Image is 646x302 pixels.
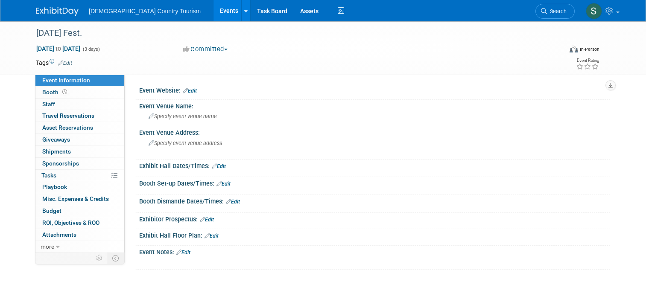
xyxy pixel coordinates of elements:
[36,7,79,16] img: ExhibitDay
[35,122,124,134] a: Asset Reservations
[547,8,567,15] span: Search
[516,44,599,57] div: Event Format
[36,58,72,67] td: Tags
[139,100,610,110] div: Event Venue Name:
[35,75,124,86] a: Event Information
[576,58,599,63] div: Event Rating
[579,46,599,52] div: In-Person
[61,89,69,95] span: Booth not reserved yet
[89,8,201,15] span: [DEMOGRAPHIC_DATA] Country Tourism
[35,205,124,217] a: Budget
[54,45,62,52] span: to
[139,84,610,95] div: Event Website:
[82,46,100,52] span: (3 days)
[42,207,61,214] span: Budget
[139,177,610,188] div: Booth Set-up Dates/Times:
[35,99,124,110] a: Staff
[226,199,240,205] a: Edit
[107,253,125,264] td: Toggle Event Tabs
[149,140,222,146] span: Specify event venue address
[42,101,55,107] span: Staff
[42,219,99,226] span: ROI, Objectives & ROO
[139,160,610,171] div: Exhibit Hall Dates/Times:
[183,88,197,94] a: Edit
[35,170,124,181] a: Tasks
[42,136,70,143] span: Giveaways
[42,112,94,119] span: Travel Reservations
[35,229,124,241] a: Attachments
[35,241,124,253] a: more
[35,146,124,157] a: Shipments
[35,110,124,122] a: Travel Reservations
[41,243,54,250] span: more
[205,233,219,239] a: Edit
[149,113,217,119] span: Specify event venue name
[35,158,124,169] a: Sponsorships
[42,148,71,155] span: Shipments
[586,3,602,19] img: Steve Vannier
[216,181,231,187] a: Edit
[35,193,124,205] a: Misc. Expenses & Credits
[36,45,81,52] span: [DATE] [DATE]
[180,45,231,54] button: Committed
[92,253,107,264] td: Personalize Event Tab Strip
[139,213,610,224] div: Exhibitor Prospectus:
[139,229,610,240] div: Exhibit Hall Floor Plan:
[42,183,67,190] span: Playbook
[42,77,90,84] span: Event Information
[42,231,76,238] span: Attachments
[35,181,124,193] a: Playbook
[35,134,124,145] a: Giveaways
[139,126,610,137] div: Event Venue Address:
[58,60,72,66] a: Edit
[41,172,56,179] span: Tasks
[570,46,578,52] img: Format-Inperson.png
[35,87,124,98] a: Booth
[139,246,610,257] div: Event Notes:
[176,250,190,256] a: Edit
[42,160,79,167] span: Sponsorships
[200,217,214,223] a: Edit
[139,195,610,206] div: Booth Dismantle Dates/Times:
[42,124,93,131] span: Asset Reservations
[33,26,552,41] div: [DATE] Fest.
[212,163,226,169] a: Edit
[535,4,575,19] a: Search
[42,195,109,202] span: Misc. Expenses & Credits
[42,89,69,96] span: Booth
[35,217,124,229] a: ROI, Objectives & ROO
